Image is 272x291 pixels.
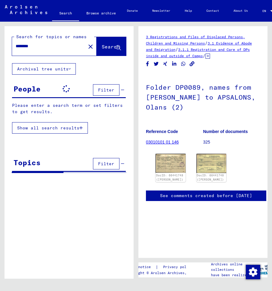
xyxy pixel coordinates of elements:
[158,264,200,270] a: Privacy policy
[98,87,114,93] span: Filter
[14,157,41,168] div: Topics
[14,83,41,94] div: People
[12,122,88,134] button: Show all search results
[156,174,183,181] a: DocID: 66441748 ([PERSON_NAME])
[98,161,114,166] span: Filter
[93,158,119,169] button: Filter
[203,53,206,58] span: /
[189,60,195,68] button: Copy link
[79,6,123,20] a: Browse archive
[153,60,159,68] button: Share on Twitter
[93,84,119,96] button: Filter
[196,154,227,173] img: 002.jpg
[52,6,79,22] a: Search
[203,129,248,134] b: Number of documents
[203,139,260,145] p: 325
[125,270,200,276] p: Copyright © Arolsen Archives, 2021
[156,154,186,173] img: 001.jpg
[146,35,245,45] a: 3 Registrations and Files of Displaced Persons, Children and Missing Persons
[87,43,94,50] mat-icon: close
[146,73,260,120] h1: Folder DP0089, names from [PERSON_NAME] to APSALONS, Olans (2)
[125,264,156,270] a: Legal notice
[85,40,97,52] button: Clear
[16,34,87,39] mat-label: Search for topics or names
[197,174,224,181] a: DocID: 66441748 ([PERSON_NAME])
[97,37,126,56] button: Search
[146,129,178,134] b: Reference Code
[145,4,178,18] a: Newsletter
[120,4,145,18] a: Donate
[144,60,151,68] button: Share on Facebook
[12,102,126,115] p: Please enter a search term or set filters to get results.
[226,4,255,18] a: About Us
[146,47,250,58] a: 3.1.1 Registration and Care of DPs inside and outside of Camps
[102,44,120,50] span: Search
[160,193,252,199] a: See comments created before [DATE]
[17,125,79,131] span: Show all search results
[211,256,251,272] p: The Arolsen Archives online collections
[262,9,269,13] span: EN
[5,5,47,14] img: Arolsen_neg.svg
[180,60,187,68] button: Share on WhatsApp
[178,4,199,18] a: Help
[205,40,208,46] span: /
[12,63,76,75] button: Archival tree units
[199,4,226,18] a: Contact
[171,60,178,68] button: Share on LinkedIn
[162,60,168,68] button: Share on Xing
[211,272,251,283] p: have been realized in partnership with
[146,140,179,144] a: 03010101 01 146
[175,47,178,52] span: /
[125,264,200,270] div: |
[246,265,260,279] img: Change consent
